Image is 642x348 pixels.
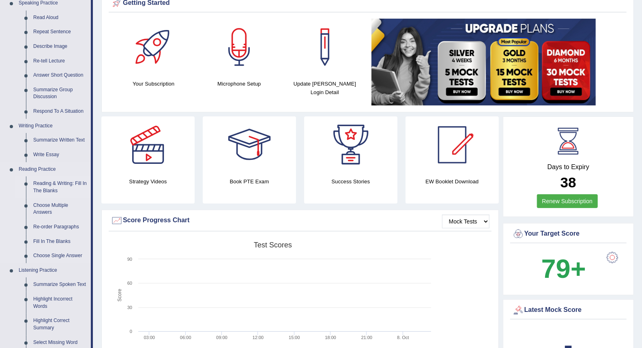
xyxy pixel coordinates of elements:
a: Read Aloud [30,11,91,25]
a: Writing Practice [15,119,91,133]
div: Your Target Score [512,228,625,240]
text: 15:00 [289,335,300,340]
text: 60 [127,281,132,286]
b: 38 [560,174,576,190]
img: small5.jpg [371,19,596,105]
a: Highlight Incorrect Words [30,292,91,314]
h4: EW Booklet Download [406,177,499,186]
h4: Success Stories [304,177,397,186]
a: Summarize Spoken Text [30,277,91,292]
tspan: Score [117,289,122,302]
a: Re-tell Lecture [30,54,91,69]
div: Score Progress Chart [111,215,490,227]
a: Summarize Group Discussion [30,83,91,104]
a: Summarize Written Text [30,133,91,148]
a: Re-order Paragraphs [30,220,91,234]
h4: Update [PERSON_NAME] Login Detail [286,79,363,97]
tspan: 8. Oct [397,335,409,340]
text: 90 [127,257,132,262]
text: 0 [130,329,132,334]
a: Choose Multiple Answers [30,198,91,220]
a: Fill In The Blanks [30,234,91,249]
a: Reading & Writing: Fill In The Blanks [30,176,91,198]
text: 21:00 [361,335,373,340]
tspan: Test scores [254,241,292,249]
text: 03:00 [144,335,155,340]
b: 79+ [541,254,586,284]
a: Answer Short Question [30,68,91,83]
h4: Book PTE Exam [203,177,296,186]
h4: Days to Expiry [512,163,625,171]
text: 06:00 [180,335,191,340]
a: Repeat Sentence [30,25,91,39]
a: Write Essay [30,148,91,162]
a: Renew Subscription [537,194,598,208]
div: Latest Mock Score [512,304,625,316]
a: Highlight Correct Summary [30,314,91,335]
h4: Strategy Videos [101,177,195,186]
text: 18:00 [325,335,336,340]
text: 09:00 [216,335,228,340]
a: Listening Practice [15,263,91,278]
text: 30 [127,305,132,310]
a: Respond To A Situation [30,104,91,119]
a: Reading Practice [15,162,91,177]
h4: Microphone Setup [200,79,278,88]
a: Describe Image [30,39,91,54]
text: 12:00 [253,335,264,340]
h4: Your Subscription [115,79,192,88]
a: Choose Single Answer [30,249,91,263]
